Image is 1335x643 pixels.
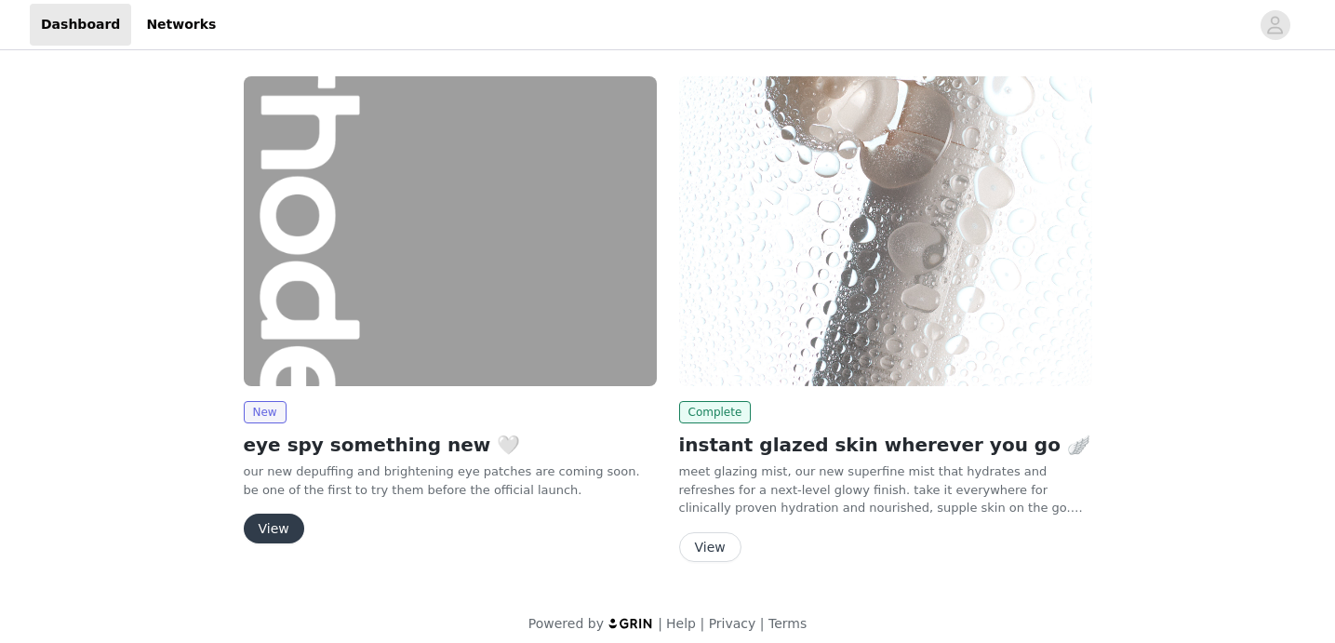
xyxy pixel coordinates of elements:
button: View [679,532,741,562]
p: meet glazing mist, our new superfine mist that hydrates and refreshes for a next-level glowy fini... [679,462,1092,517]
div: avatar [1266,10,1284,40]
span: | [658,616,662,631]
a: View [244,522,304,536]
a: View [679,541,741,555]
span: Complete [679,401,752,423]
a: Help [666,616,696,631]
span: | [700,616,704,631]
p: our new depuffing and brightening eye patches are coming soon. be one of the first to try them be... [244,462,657,499]
a: Privacy [709,616,756,631]
h2: instant glazed skin wherever you go 🪽 [679,431,1092,459]
h2: eye spy something new 🤍 [244,431,657,459]
img: rhode skin [679,76,1092,386]
button: View [244,514,304,543]
span: | [760,616,765,631]
img: logo [607,617,654,629]
span: Powered by [528,616,604,631]
a: Networks [135,4,227,46]
img: rhode skin [244,76,657,386]
span: New [244,401,287,423]
a: Dashboard [30,4,131,46]
a: Terms [768,616,807,631]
